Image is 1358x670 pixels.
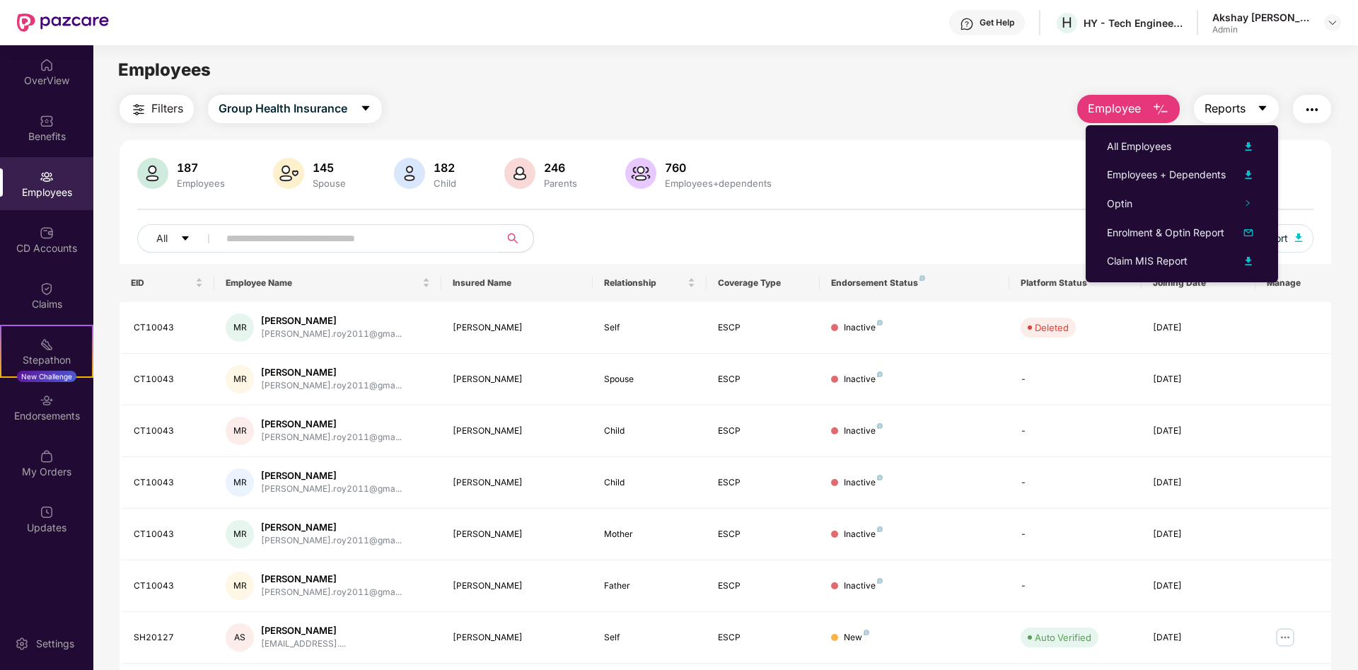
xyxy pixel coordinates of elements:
[131,277,192,289] span: EID
[1009,509,1142,560] td: -
[718,424,809,438] div: ESCP
[604,528,695,541] div: Mother
[1295,233,1302,242] img: svg+xml;base64,PHN2ZyB4bWxucz0iaHR0cDovL3d3dy53My5vcmcvMjAwMC9zdmciIHhtbG5zOnhsaW5rPSJodHRwOi8vd3...
[604,321,695,335] div: Self
[40,226,54,240] img: svg+xml;base64,PHN2ZyBpZD0iQ0RfQWNjb3VudHMiIGRhdGEtbmFtZT0iQ0QgQWNjb3VudHMiIHhtbG5zPSJodHRwOi8vd3...
[604,579,695,593] div: Father
[1152,101,1169,118] img: svg+xml;base64,PHN2ZyB4bWxucz0iaHR0cDovL3d3dy53My5vcmcvMjAwMC9zdmciIHhtbG5zOnhsaW5rPSJodHRwOi8vd3...
[226,277,419,289] span: Employee Name
[1257,103,1268,115] span: caret-down
[261,379,402,393] div: [PERSON_NAME].roy2011@gma...
[1212,24,1311,35] div: Admin
[151,100,183,117] span: Filters
[844,373,883,386] div: Inactive
[261,521,402,534] div: [PERSON_NAME]
[40,449,54,463] img: svg+xml;base64,PHN2ZyBpZD0iTXlfT3JkZXJzIiBkYXRhLW5hbWU9Ik15IE9yZGVycyIgeG1sbnM9Imh0dHA6Ly93d3cudz...
[844,476,883,490] div: Inactive
[1153,579,1244,593] div: [DATE]
[40,170,54,184] img: svg+xml;base64,PHN2ZyBpZD0iRW1wbG95ZWVzIiB4bWxucz0iaHR0cDovL3d3dy53My5vcmcvMjAwMC9zdmciIHdpZHRoPS...
[453,631,581,645] div: [PERSON_NAME]
[156,231,168,246] span: All
[261,366,402,379] div: [PERSON_NAME]
[441,264,593,302] th: Insured Name
[877,578,883,584] img: svg+xml;base64,PHN2ZyB4bWxucz0iaHR0cDovL3d3dy53My5vcmcvMjAwMC9zdmciIHdpZHRoPSI4IiBoZWlnaHQ9IjgiIH...
[17,13,109,32] img: New Pazcare Logo
[1035,630,1091,645] div: Auto Verified
[261,328,402,341] div: [PERSON_NAME].roy2011@gma...
[226,572,254,600] div: MR
[919,275,925,281] img: svg+xml;base64,PHN2ZyB4bWxucz0iaHR0cDovL3d3dy53My5vcmcvMjAwMC9zdmciIHdpZHRoPSI4IiBoZWlnaHQ9IjgiIH...
[604,373,695,386] div: Spouse
[604,631,695,645] div: Self
[1153,424,1244,438] div: [DATE]
[261,534,402,548] div: [PERSON_NAME].roy2011@gma...
[499,233,526,244] span: search
[593,264,707,302] th: Relationship
[261,586,402,599] div: [PERSON_NAME].roy2011@gma...
[1009,354,1142,405] td: -
[1240,253,1257,270] img: svg+xml;base64,PHN2ZyB4bWxucz0iaHR0cDovL3d3dy53My5vcmcvMjAwMC9zdmciIHhtbG5zOnhsaW5rPSJodHRwOi8vd3...
[453,373,581,386] div: [PERSON_NAME]
[604,424,695,438] div: Child
[453,528,581,541] div: [PERSON_NAME]
[40,282,54,296] img: svg+xml;base64,PHN2ZyBpZD0iQ2xhaW0iIHhtbG5zPSJodHRwOi8vd3d3LnczLm9yZy8yMDAwL3N2ZyIgd2lkdGg9IjIwIi...
[226,520,254,548] div: MR
[877,475,883,480] img: svg+xml;base64,PHN2ZyB4bWxucz0iaHR0cDovL3d3dy53My5vcmcvMjAwMC9zdmciIHdpZHRoPSI4IiBoZWlnaHQ9IjgiIH...
[15,637,29,651] img: svg+xml;base64,PHN2ZyBpZD0iU2V0dGluZy0yMHgyMCIgeG1sbnM9Imh0dHA6Ly93d3cudzMub3JnLzIwMDAvc3ZnIiB3aW...
[877,371,883,377] img: svg+xml;base64,PHN2ZyB4bWxucz0iaHR0cDovL3d3dy53My5vcmcvMjAwMC9zdmciIHdpZHRoPSI4IiBoZWlnaHQ9IjgiIH...
[1205,100,1246,117] span: Reports
[1194,95,1279,123] button: Reportscaret-down
[453,579,581,593] div: [PERSON_NAME]
[960,17,974,31] img: svg+xml;base64,PHN2ZyBpZD0iSGVscC0zMngzMiIgeG1sbnM9Imh0dHA6Ly93d3cudzMub3JnLzIwMDAvc3ZnIiB3aWR0aD...
[40,58,54,72] img: svg+xml;base64,PHN2ZyBpZD0iSG9tZSIgeG1sbnM9Imh0dHA6Ly93d3cudzMub3JnLzIwMDAvc3ZnIiB3aWR0aD0iMjAiIG...
[174,178,228,189] div: Employees
[226,313,254,342] div: MR
[120,264,214,302] th: EID
[261,624,346,637] div: [PERSON_NAME]
[1107,253,1188,269] div: Claim MIS Report
[1,353,92,367] div: Stepathon
[718,321,809,335] div: ESCP
[394,158,425,189] img: svg+xml;base64,PHN2ZyB4bWxucz0iaHR0cDovL3d3dy53My5vcmcvMjAwMC9zdmciIHhtbG5zOnhsaW5rPSJodHRwOi8vd3...
[360,103,371,115] span: caret-down
[310,161,349,175] div: 145
[32,637,79,651] div: Settings
[1107,139,1171,154] div: All Employees
[625,158,656,189] img: svg+xml;base64,PHN2ZyB4bWxucz0iaHR0cDovL3d3dy53My5vcmcvMjAwMC9zdmciIHhtbG5zOnhsaW5rPSJodHRwOi8vd3...
[831,277,998,289] div: Endorsement Status
[261,431,402,444] div: [PERSON_NAME].roy2011@gma...
[130,101,147,118] img: svg+xml;base64,PHN2ZyB4bWxucz0iaHR0cDovL3d3dy53My5vcmcvMjAwMC9zdmciIHdpZHRoPSIyNCIgaGVpZ2h0PSIyNC...
[499,224,534,253] button: search
[261,483,402,496] div: [PERSON_NAME].roy2011@gma...
[718,631,809,645] div: ESCP
[1021,277,1130,289] div: Platform Status
[1153,631,1244,645] div: [DATE]
[174,161,228,175] div: 187
[208,95,382,123] button: Group Health Insurancecaret-down
[1327,17,1338,28] img: svg+xml;base64,PHN2ZyBpZD0iRHJvcGRvd24tMzJ4MzIiIHhtbG5zPSJodHRwOi8vd3d3LnczLm9yZy8yMDAwL3N2ZyIgd2...
[844,579,883,593] div: Inactive
[877,423,883,429] img: svg+xml;base64,PHN2ZyB4bWxucz0iaHR0cDovL3d3dy53My5vcmcvMjAwMC9zdmciIHdpZHRoPSI4IiBoZWlnaHQ9IjgiIH...
[1304,101,1321,118] img: svg+xml;base64,PHN2ZyB4bWxucz0iaHR0cDovL3d3dy53My5vcmcvMjAwMC9zdmciIHdpZHRoPSIyNCIgaGVpZ2h0PSIyNC...
[40,505,54,519] img: svg+xml;base64,PHN2ZyBpZD0iVXBkYXRlZCIgeG1sbnM9Imh0dHA6Ly93d3cudzMub3JnLzIwMDAvc3ZnIiB3aWR0aD0iMj...
[662,178,774,189] div: Employees+dependents
[1274,626,1296,649] img: manageButton
[844,631,869,645] div: New
[980,17,1014,28] div: Get Help
[604,476,695,490] div: Child
[718,528,809,541] div: ESCP
[1153,373,1244,386] div: [DATE]
[40,393,54,408] img: svg+xml;base64,PHN2ZyBpZD0iRW5kb3JzZW1lbnRzIiB4bWxucz0iaHR0cDovL3d3dy53My5vcmcvMjAwMC9zdmciIHdpZH...
[310,178,349,189] div: Spouse
[504,158,535,189] img: svg+xml;base64,PHN2ZyB4bWxucz0iaHR0cDovL3d3dy53My5vcmcvMjAwMC9zdmciIHhtbG5zOnhsaW5rPSJodHRwOi8vd3...
[40,114,54,128] img: svg+xml;base64,PHN2ZyBpZD0iQmVuZWZpdHMiIHhtbG5zPSJodHRwOi8vd3d3LnczLm9yZy8yMDAwL3N2ZyIgd2lkdGg9Ij...
[718,476,809,490] div: ESCP
[453,321,581,335] div: [PERSON_NAME]
[864,630,869,635] img: svg+xml;base64,PHN2ZyB4bWxucz0iaHR0cDovL3d3dy53My5vcmcvMjAwMC9zdmciIHdpZHRoPSI4IiBoZWlnaHQ9IjgiIH...
[1240,166,1257,183] img: svg+xml;base64,PHN2ZyB4bWxucz0iaHR0cDovL3d3dy53My5vcmcvMjAwMC9zdmciIHhtbG5zOnhsaW5rPSJodHRwOi8vd3...
[541,178,580,189] div: Parents
[453,476,581,490] div: [PERSON_NAME]
[261,637,346,651] div: [EMAIL_ADDRESS]....
[1107,197,1132,209] span: Optin
[877,320,883,325] img: svg+xml;base64,PHN2ZyB4bWxucz0iaHR0cDovL3d3dy53My5vcmcvMjAwMC9zdmciIHdpZHRoPSI4IiBoZWlnaHQ9IjgiIH...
